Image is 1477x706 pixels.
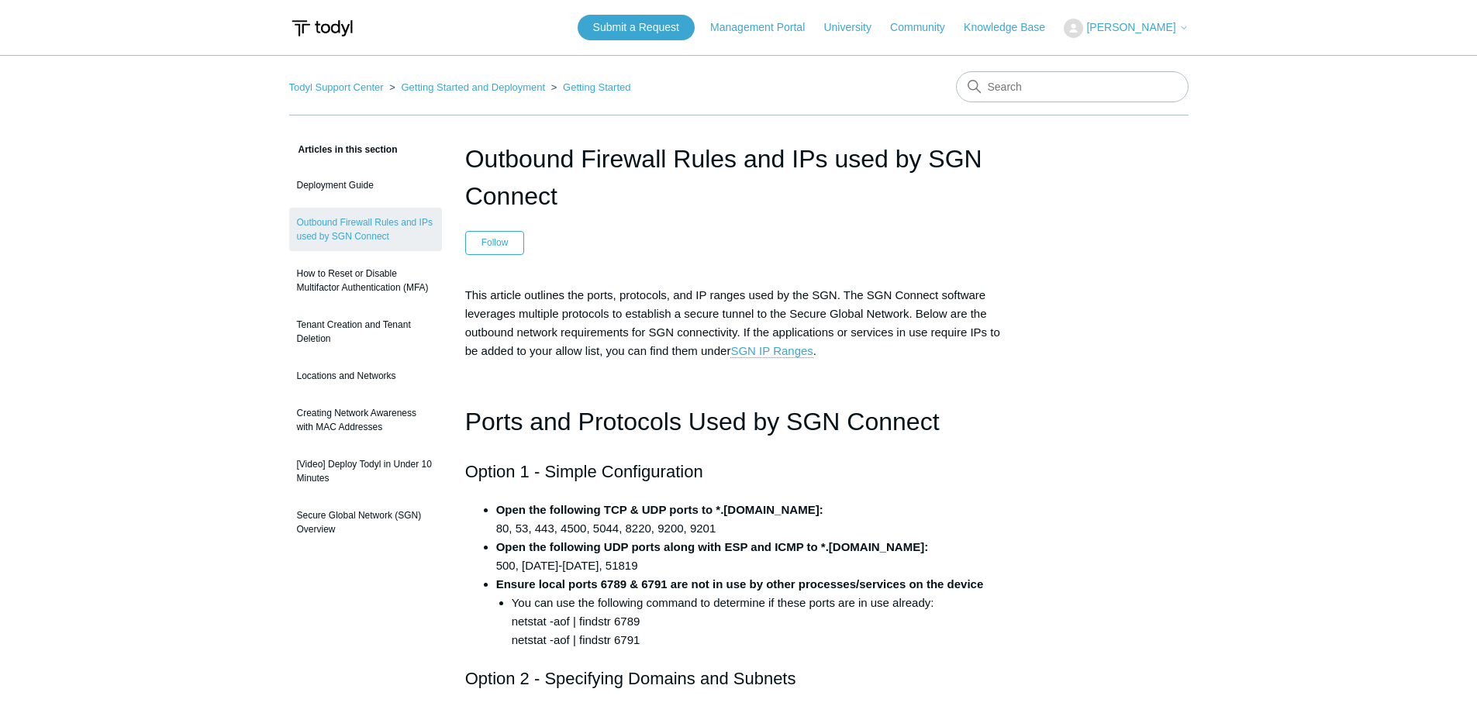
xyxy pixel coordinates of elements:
[465,665,1013,692] h2: Option 2 - Specifying Domains and Subnets
[710,19,820,36] a: Management Portal
[289,449,442,493] a: [Video] Deploy Todyl in Under 10 Minutes
[289,81,384,93] a: Todyl Support Center
[465,231,525,254] button: Follow Article
[289,361,442,391] a: Locations and Networks
[386,81,548,93] li: Getting Started and Deployment
[890,19,961,36] a: Community
[289,170,442,200] a: Deployment Guide
[289,81,387,93] li: Todyl Support Center
[465,402,1013,442] h1: Ports and Protocols Used by SGN Connect
[289,501,442,544] a: Secure Global Network (SGN) Overview
[548,81,631,93] li: Getting Started
[496,501,1013,538] li: 80, 53, 443, 4500, 5044, 8220, 9200, 9201
[465,288,1000,358] span: This article outlines the ports, protocols, and IP ranges used by the SGN. The SGN Connect softwa...
[465,140,1013,215] h1: Outbound Firewall Rules and IPs used by SGN Connect
[465,458,1013,485] h2: Option 1 - Simple Configuration
[1064,19,1188,38] button: [PERSON_NAME]
[496,540,929,553] strong: Open the following UDP ports along with ESP and ICMP to *.[DOMAIN_NAME]:
[563,81,630,93] a: Getting Started
[823,19,886,36] a: University
[730,344,813,358] a: SGN IP Ranges
[512,594,1013,649] li: You can use the following command to determine if these ports are in use already: netstat -aof | ...
[401,81,545,93] a: Getting Started and Deployment
[289,259,442,302] a: How to Reset or Disable Multifactor Authentication (MFA)
[496,503,823,516] strong: Open the following TCP & UDP ports to *.[DOMAIN_NAME]:
[964,19,1061,36] a: Knowledge Base
[289,144,398,155] span: Articles in this section
[1086,21,1175,33] span: [PERSON_NAME]
[578,15,695,40] a: Submit a Request
[289,398,442,442] a: Creating Network Awareness with MAC Addresses
[289,208,442,251] a: Outbound Firewall Rules and IPs used by SGN Connect
[289,310,442,353] a: Tenant Creation and Tenant Deletion
[289,14,355,43] img: Todyl Support Center Help Center home page
[496,538,1013,575] li: 500, [DATE]-[DATE], 51819
[956,71,1189,102] input: Search
[496,577,984,591] strong: Ensure local ports 6789 & 6791 are not in use by other processes/services on the device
